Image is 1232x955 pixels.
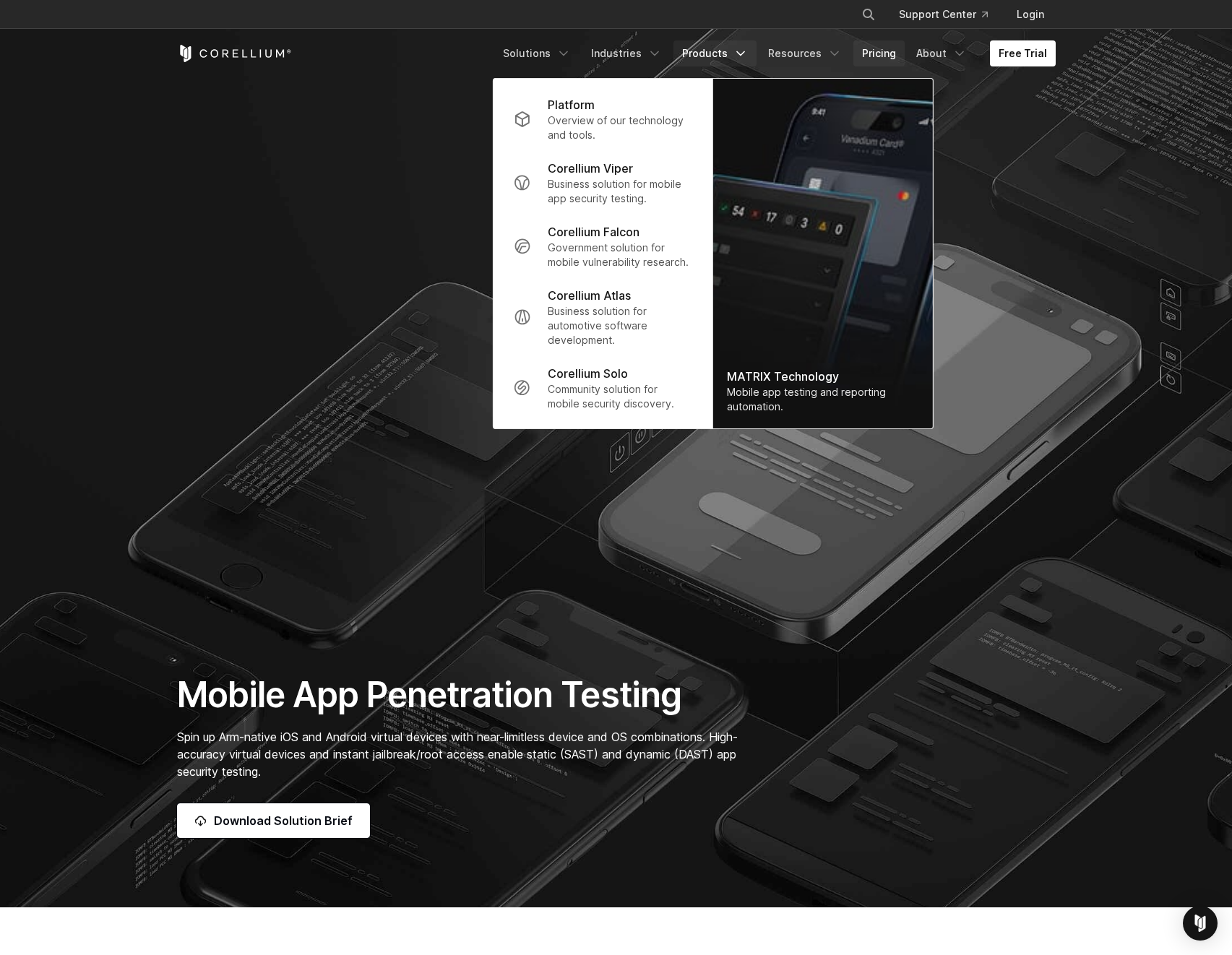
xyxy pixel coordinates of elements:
[494,40,1056,66] div: Navigation Menu
[673,40,757,66] a: Products
[177,730,738,779] span: Spin up Arm-native iOS and Android virtual devices with near-limitless device and OS combinations...
[494,40,580,66] a: Solutions
[548,223,639,241] p: Corellium Falcon
[548,177,692,206] p: Business solution for mobile app security testing.
[856,1,882,27] button: Search
[1005,1,1056,27] a: Login
[177,803,370,838] a: Download Solution Brief
[727,385,918,414] div: Mobile app testing and reporting automation.
[548,304,692,347] p: Business solution for automotive software development.
[177,673,753,717] h1: Mobile App Penetration Testing
[727,368,918,385] div: MATRIX Technology
[887,1,999,27] a: Support Center
[548,365,628,382] p: Corellium Solo
[548,96,595,113] p: Platform
[1183,906,1218,941] div: Open Intercom Messenger
[214,812,353,829] span: Download Solution Brief
[712,79,932,428] a: MATRIX Technology Mobile app testing and reporting automation.
[844,1,1056,27] div: Navigation Menu
[501,87,703,151] a: Platform Overview of our technology and tools.
[501,278,703,356] a: Corellium Atlas Business solution for automotive software development.
[548,241,692,269] p: Government solution for mobile vulnerability research.
[548,382,692,411] p: Community solution for mobile security discovery.
[548,160,633,177] p: Corellium Viper
[177,45,292,62] a: Corellium Home
[990,40,1056,66] a: Free Trial
[501,356,703,420] a: Corellium Solo Community solution for mobile security discovery.
[548,287,631,304] p: Corellium Atlas
[501,215,703,278] a: Corellium Falcon Government solution for mobile vulnerability research.
[712,79,932,428] img: Matrix_WebNav_1x
[582,40,671,66] a: Industries
[759,40,850,66] a: Resources
[853,40,905,66] a: Pricing
[501,151,703,215] a: Corellium Viper Business solution for mobile app security testing.
[548,113,692,142] p: Overview of our technology and tools.
[908,40,975,66] a: About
